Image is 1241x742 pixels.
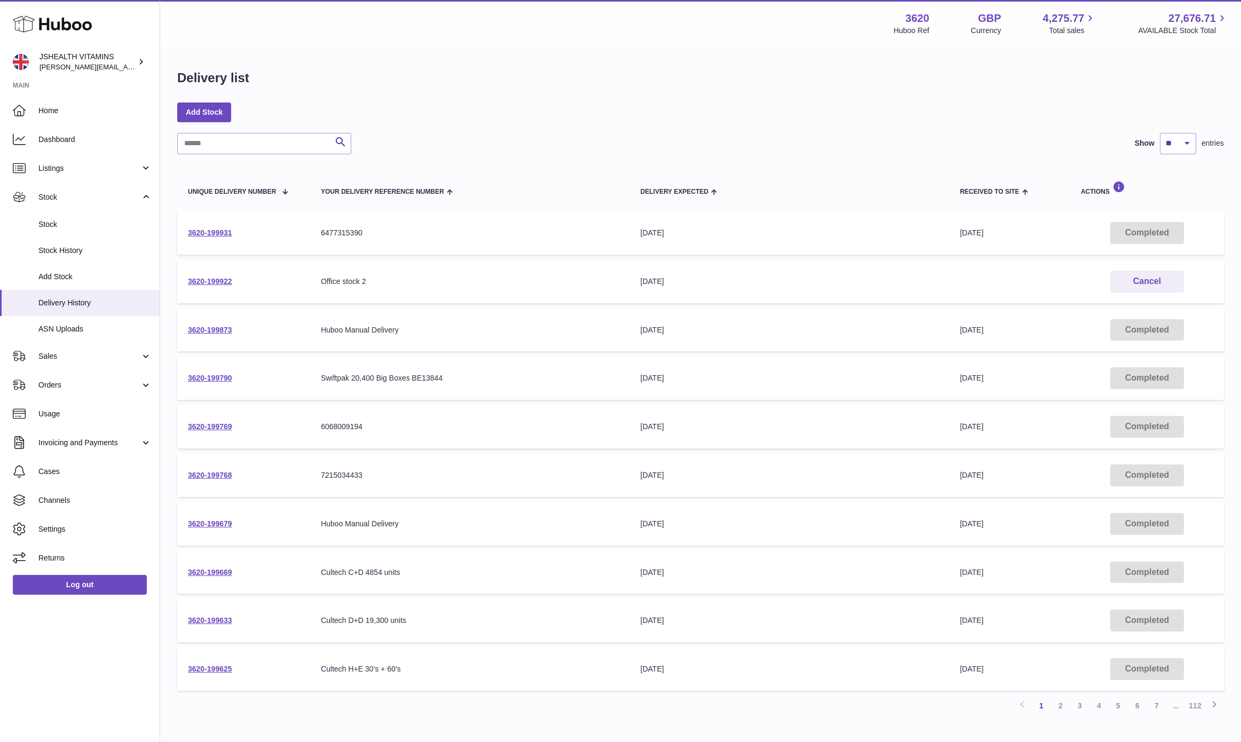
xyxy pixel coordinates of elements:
label: Show [1135,138,1155,148]
a: 3620-199873 [188,326,232,334]
div: [DATE] [641,470,939,480]
strong: GBP [978,11,1001,26]
a: 3620-199931 [188,228,232,237]
div: [DATE] [641,422,939,432]
a: 27,676.71 AVAILABLE Stock Total [1138,11,1228,36]
div: Currency [971,26,1001,36]
span: Delivery History [38,298,152,308]
a: 3620-199669 [188,568,232,577]
div: Swiftpak 20,400 Big Boxes BE13844 [321,373,619,383]
span: Invoicing and Payments [38,438,140,448]
span: [DATE] [960,665,983,673]
span: Add Stock [38,272,152,282]
strong: 3620 [905,11,929,26]
span: [DATE] [960,326,983,334]
div: [DATE] [641,373,939,383]
span: AVAILABLE Stock Total [1138,26,1228,36]
span: Channels [38,495,152,506]
span: entries [1202,138,1224,148]
span: [DATE] [960,374,983,382]
a: 3620-199679 [188,519,232,528]
div: Office stock 2 [321,277,619,287]
span: [DATE] [960,568,983,577]
span: Total sales [1049,26,1096,36]
div: Huboo Manual Delivery [321,519,619,529]
div: Huboo Ref [894,26,929,36]
a: 3 [1070,696,1089,715]
div: 6068009194 [321,422,619,432]
span: [DATE] [960,616,983,625]
span: Stock [38,219,152,230]
a: 7 [1147,696,1166,715]
a: 3620-199633 [188,616,232,625]
a: 3620-199768 [188,471,232,479]
div: [DATE] [641,325,939,335]
span: Usage [38,409,152,419]
span: Listings [38,163,140,173]
span: ... [1166,696,1185,715]
span: Delivery Expected [641,188,708,195]
div: [DATE] [641,664,939,674]
a: Add Stock [177,102,231,122]
span: Received to Site [960,188,1019,195]
div: [DATE] [641,228,939,238]
div: [DATE] [641,277,939,287]
img: francesca@jshealthvitamins.com [13,54,29,70]
a: 3620-199922 [188,277,232,286]
span: Sales [38,351,140,361]
span: Stock History [38,246,152,256]
div: Actions [1081,181,1213,195]
span: Stock [38,192,140,202]
div: 7215034433 [321,470,619,480]
a: 3620-199790 [188,374,232,382]
a: 112 [1185,696,1205,715]
a: 1 [1032,696,1051,715]
a: 4,275.77 Total sales [1043,11,1097,36]
a: 4 [1089,696,1109,715]
span: Cases [38,467,152,477]
span: [DATE] [960,471,983,479]
span: ASN Uploads [38,324,152,334]
div: 6477315390 [321,228,619,238]
span: 27,676.71 [1168,11,1216,26]
span: Settings [38,524,152,534]
div: Cultech H+E 30’s + 60’s [321,664,619,674]
div: Cultech C+D 4854 units [321,567,619,578]
span: Dashboard [38,135,152,145]
div: [DATE] [641,519,939,529]
span: Home [38,106,152,116]
button: Cancel [1110,271,1184,293]
a: Log out [13,575,147,594]
a: 3620-199769 [188,422,232,431]
div: JSHEALTH VITAMINS [39,52,136,72]
a: 5 [1109,696,1128,715]
span: Unique Delivery Number [188,188,276,195]
a: 2 [1051,696,1070,715]
div: [DATE] [641,567,939,578]
div: [DATE] [641,615,939,626]
span: [PERSON_NAME][EMAIL_ADDRESS][DOMAIN_NAME] [39,62,214,71]
span: Your Delivery Reference Number [321,188,444,195]
h1: Delivery list [177,69,249,86]
span: Returns [38,553,152,563]
a: 3620-199625 [188,665,232,673]
span: [DATE] [960,519,983,528]
div: Huboo Manual Delivery [321,325,619,335]
span: 4,275.77 [1043,11,1085,26]
a: 6 [1128,696,1147,715]
span: Orders [38,380,140,390]
div: Cultech D+D 19,300 units [321,615,619,626]
span: [DATE] [960,422,983,431]
span: [DATE] [960,228,983,237]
